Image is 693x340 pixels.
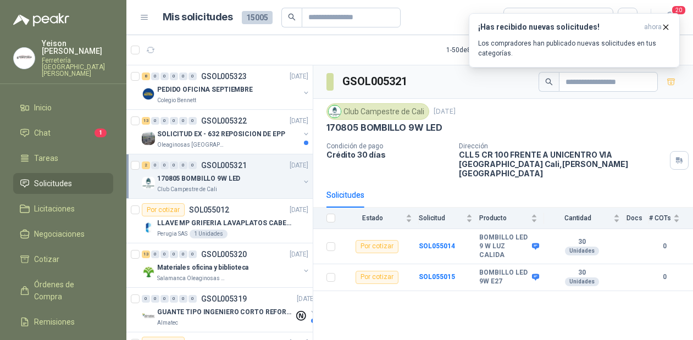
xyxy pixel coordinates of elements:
[459,142,666,150] p: Dirección
[157,85,253,95] p: PEDIDO OFICINA SEPTIEMBRE
[189,117,197,125] div: 0
[157,129,285,140] p: SOLICITUD EX - 632 REPOSICION DE EPP
[290,249,308,260] p: [DATE]
[649,214,671,222] span: # COTs
[157,96,196,105] p: Colegio Bennett
[151,73,159,80] div: 0
[13,173,113,194] a: Solicitudes
[142,295,150,303] div: 0
[179,250,187,258] div: 0
[290,116,308,126] p: [DATE]
[419,242,455,250] a: SOL055014
[13,122,113,143] a: Chat1
[201,250,247,258] p: GSOL005320
[34,152,58,164] span: Tareas
[479,269,529,286] b: BOMBILLO LED 9W E27
[190,230,228,238] div: 1 Unidades
[142,176,155,189] img: Company Logo
[342,214,403,222] span: Estado
[142,70,311,105] a: 8 0 0 0 0 0 GSOL005323[DATE] Company LogoPEDIDO OFICINA SEPTIEMBREColegio Bennett
[326,103,429,120] div: Club Campestre de Cali
[189,250,197,258] div: 0
[157,141,226,149] p: Oleaginosas [GEOGRAPHIC_DATA][PERSON_NAME]
[142,87,155,101] img: Company Logo
[160,73,169,80] div: 0
[126,199,313,243] a: Por cotizarSOL055012[DATE] Company LogoLLAVE MP GRIFERIA LAVAPLATOS CABEZA EXTRAIBLEPerugia SAS1 ...
[565,277,599,286] div: Unidades
[419,273,455,281] b: SOL055015
[142,161,150,169] div: 2
[288,13,296,21] span: search
[544,269,620,277] b: 30
[142,265,155,278] img: Company Logo
[163,9,233,25] h1: Mis solicitudes
[160,161,169,169] div: 0
[189,73,197,80] div: 0
[544,214,611,222] span: Cantidad
[151,117,159,125] div: 0
[13,97,113,118] a: Inicio
[189,161,197,169] div: 0
[479,214,529,222] span: Producto
[326,189,364,201] div: Solicitudes
[157,174,240,184] p: 170805 BOMBILLO 9W LED
[671,5,686,15] span: 20
[511,12,534,24] div: Todas
[290,160,308,171] p: [DATE]
[151,250,159,258] div: 0
[189,295,197,303] div: 0
[157,307,294,317] p: GUANTE TIPO INGENIERO CORTO REFORZADO
[34,177,72,189] span: Solicitudes
[544,208,627,229] th: Cantidad
[34,278,103,303] span: Órdenes de Compra
[34,102,52,114] span: Inicio
[290,71,308,82] p: [DATE]
[326,142,450,150] p: Condición de pago
[13,198,113,219] a: Licitaciones
[660,8,680,27] button: 20
[479,233,529,259] b: BOMBILLO LED 9 W LUZ CALIDA
[160,295,169,303] div: 0
[142,292,318,327] a: 0 0 0 0 0 0 GSOL005319[DATE] Company LogoGUANTE TIPO INGENIERO CORTO REFORZADOAlmatec
[157,218,294,228] p: LLAVE MP GRIFERIA LAVAPLATOS CABEZA EXTRAIBLE
[189,206,229,214] p: SOL055012
[170,117,178,125] div: 0
[13,249,113,270] a: Cotizar
[157,319,178,327] p: Almatec
[157,230,187,238] p: Perugia SAS
[170,250,178,258] div: 0
[342,73,409,90] h3: GSOL005321
[342,208,419,229] th: Estado
[627,208,649,229] th: Docs
[13,224,113,244] a: Negociaciones
[142,132,155,145] img: Company Logo
[434,107,456,117] p: [DATE]
[14,48,35,69] img: Company Logo
[142,221,155,234] img: Company Logo
[34,253,59,265] span: Cotizar
[545,78,553,86] span: search
[644,23,662,32] span: ahora
[42,40,113,55] p: Yeison [PERSON_NAME]
[459,150,666,178] p: CLL 5 CR 100 FRENTE A UNICENTRO VIA [GEOGRAPHIC_DATA] Cali , [PERSON_NAME][GEOGRAPHIC_DATA]
[565,247,599,255] div: Unidades
[170,161,178,169] div: 0
[34,127,51,139] span: Chat
[42,57,113,77] p: Ferretería [GEOGRAPHIC_DATA][PERSON_NAME]
[290,205,308,215] p: [DATE]
[142,114,311,149] a: 13 0 0 0 0 0 GSOL005322[DATE] Company LogoSOLICITUD EX - 632 REPOSICION DE EPPOleaginosas [GEOGRA...
[95,129,107,137] span: 1
[34,316,75,328] span: Remisiones
[326,122,442,133] p: 170805 BOMBILLO 9W LED
[142,159,311,194] a: 2 0 0 0 0 0 GSOL005321[DATE] Company Logo170805 BOMBILLO 9W LEDClub Campestre de Cali
[179,73,187,80] div: 0
[446,41,518,59] div: 1 - 50 de 8812
[649,241,680,252] b: 0
[478,38,670,58] p: Los compradores han publicado nuevas solicitudes en tus categorías.
[142,203,185,216] div: Por cotizar
[478,23,640,32] h3: ¡Has recibido nuevas solicitudes!
[179,117,187,125] div: 0
[179,295,187,303] div: 0
[356,240,398,253] div: Por cotizar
